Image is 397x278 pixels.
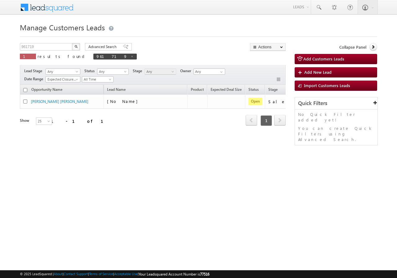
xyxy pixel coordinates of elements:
[133,68,145,74] span: Stage
[36,118,53,124] span: 25
[74,45,78,48] img: Search
[31,87,62,92] span: Opportunity Name
[51,117,111,125] div: 1 - 1 of 1
[23,88,27,92] input: Check all records
[104,86,129,94] span: Lead Name
[274,116,286,126] a: next
[295,97,377,109] div: Quick Filters
[339,44,366,50] span: Collapse Panel
[46,69,78,74] span: Any
[107,99,141,104] span: [No Name]
[268,99,312,104] div: Sale Marked
[265,86,281,94] a: Stage
[191,87,204,92] span: Product
[211,87,242,92] span: Expected Deal Size
[200,272,209,276] span: 77516
[24,76,46,82] span: Date Range
[46,68,80,75] a: Any
[97,68,129,75] a: Any
[304,83,350,88] span: Import Customers Leads
[303,56,344,61] span: Add Customers Leads
[250,43,286,51] button: Actions
[20,271,209,277] span: © 2025 LeadSquared | | | | |
[82,76,114,82] a: All Time
[89,272,113,276] a: Terms of Service
[88,44,118,50] span: Advanced Search
[54,272,63,276] a: About
[82,77,112,82] span: All Time
[97,69,127,74] span: Any
[245,86,262,94] a: Status
[38,54,87,59] span: results found
[46,76,80,82] a: Expected Closure Date
[36,117,52,125] a: 25
[298,126,374,142] p: You can create Quick Filters using Advanced Search.
[96,54,127,59] span: 961719
[24,68,45,74] span: Lead Stage
[248,98,262,105] span: Open
[304,69,332,75] span: Add New Lead
[20,22,105,32] span: Manage Customers Leads
[268,87,278,92] span: Stage
[194,68,225,75] input: Type to Search
[274,115,286,126] span: next
[114,272,138,276] a: Acceptable Use
[207,86,245,94] a: Expected Deal Size
[180,68,194,74] span: Owner
[84,68,97,74] span: Status
[23,54,33,59] span: 1
[31,99,88,104] a: [PERSON_NAME] [PERSON_NAME]
[145,69,174,74] span: Any
[298,112,374,123] p: No Quick Filter added yet!
[217,69,225,75] a: Show All Items
[20,118,31,123] div: Show
[246,116,257,126] a: prev
[28,86,65,94] a: Opportunity Name
[139,272,209,276] span: Your Leadsquared Account Number is
[246,115,257,126] span: prev
[64,272,88,276] a: Contact Support
[46,77,78,82] span: Expected Closure Date
[261,115,272,126] span: 1
[145,68,176,75] a: Any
